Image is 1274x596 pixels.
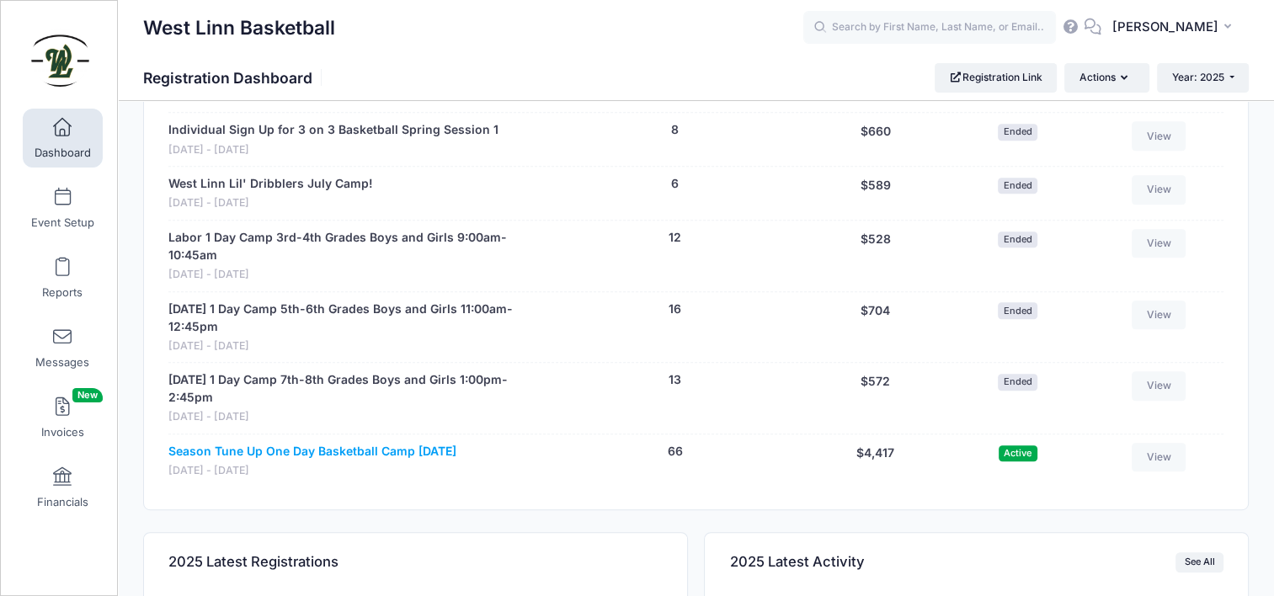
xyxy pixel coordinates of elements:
button: 16 [669,301,681,318]
span: Year: 2025 [1172,71,1224,83]
span: Invoices [41,425,84,439]
span: Event Setup [31,216,94,230]
span: Ended [998,374,1037,390]
button: 6 [671,175,679,193]
span: [DATE] - [DATE] [168,409,540,425]
a: View [1132,121,1186,150]
a: View [1132,443,1186,471]
a: Labor 1 Day Camp 3rd-4th Grades Boys and Girls 9:00am-10:45am [168,229,540,264]
a: West Linn Basketball [1,18,119,98]
a: View [1132,371,1186,400]
h1: Registration Dashboard [143,69,327,87]
a: [DATE] 1 Day Camp 5th-6th Grades Boys and Girls 11:00am-12:45pm [168,301,540,336]
button: 8 [671,121,679,139]
input: Search by First Name, Last Name, or Email... [803,11,1056,45]
a: Registration Link [935,63,1057,92]
span: [DATE] - [DATE] [168,463,456,479]
div: $589 [802,175,949,211]
div: $704 [802,301,949,354]
div: $572 [802,371,949,425]
a: Season Tune Up One Day Basketball Camp [DATE] [168,443,456,460]
button: Year: 2025 [1157,63,1249,92]
a: [DATE] 1 Day Camp 7th-8th Grades Boys and Girls 1:00pm-2:45pm [168,371,540,407]
a: Individual Sign Up for 3 on 3 Basketball Spring Session 1 [168,121,498,139]
a: InvoicesNew [23,388,103,447]
h4: 2025 Latest Registrations [168,538,338,586]
span: Ended [998,302,1037,318]
a: View [1132,301,1186,329]
span: [DATE] - [DATE] [168,195,372,211]
button: 66 [667,443,682,460]
span: [DATE] - [DATE] [168,338,540,354]
button: 13 [669,371,681,389]
span: Ended [998,124,1037,140]
a: View [1132,175,1186,204]
a: Reports [23,248,103,307]
h4: 2025 Latest Activity [730,538,865,586]
span: Reports [42,285,83,300]
button: Actions [1064,63,1149,92]
span: Financials [37,495,88,509]
button: [PERSON_NAME] [1101,8,1249,47]
div: $528 [802,229,949,283]
span: Ended [998,231,1037,247]
span: Active [999,445,1037,461]
button: 12 [669,229,681,247]
a: View [1132,229,1186,258]
img: West Linn Basketball [29,26,92,89]
a: West Linn Lil' Dribblers July Camp! [168,175,372,193]
a: Messages [23,318,103,377]
span: Ended [998,178,1037,194]
div: $4,417 [802,443,949,479]
a: Event Setup [23,178,103,237]
a: Dashboard [23,109,103,168]
span: Messages [35,355,89,370]
span: [PERSON_NAME] [1112,18,1218,36]
div: $660 [802,121,949,157]
span: New [72,388,103,402]
a: Financials [23,458,103,517]
span: [DATE] - [DATE] [168,267,540,283]
span: [DATE] - [DATE] [168,142,498,158]
h1: West Linn Basketball [143,8,335,47]
a: See All [1175,552,1223,572]
span: Dashboard [35,146,91,160]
